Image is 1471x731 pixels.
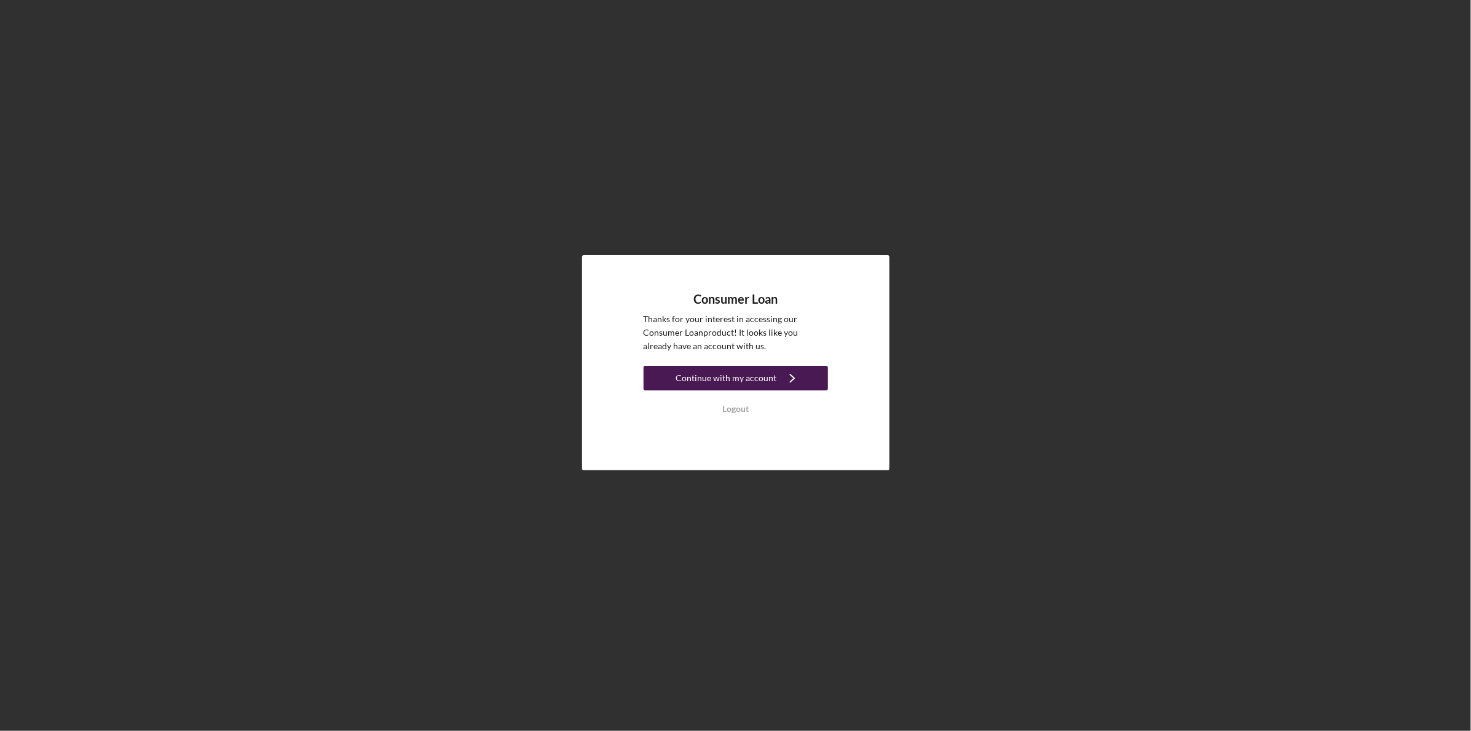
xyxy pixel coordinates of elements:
p: Thanks for your interest in accessing our Consumer Loan product! It looks like you already have a... [644,312,828,354]
a: Continue with my account [644,366,828,393]
div: Continue with my account [676,366,777,390]
div: Logout [722,397,749,421]
h4: Consumer Loan [693,292,778,306]
button: Logout [644,397,828,421]
button: Continue with my account [644,366,828,390]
